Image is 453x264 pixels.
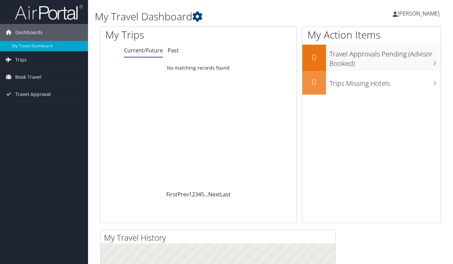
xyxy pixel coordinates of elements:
h3: Trips Missing Hotels [329,75,441,88]
a: Current/Future [124,47,163,54]
a: Next [208,191,220,198]
h3: Travel Approvals Pending (Advisor Booked) [329,46,441,68]
h1: My Travel Dashboard [95,9,329,24]
a: Prev [177,191,189,198]
h1: My Action Items [302,28,441,42]
span: Travel Approval [15,86,51,103]
span: Dashboards [15,24,43,41]
a: 4 [198,191,201,198]
h2: 0 [302,76,326,88]
a: 3 [195,191,198,198]
span: … [204,191,208,198]
a: 0Trips Missing Hotels [302,71,441,95]
a: 2 [192,191,195,198]
img: airportal-logo.png [15,4,83,20]
h1: My Trips [105,28,210,42]
a: 5 [201,191,204,198]
a: 1 [189,191,192,198]
a: First [166,191,177,198]
span: [PERSON_NAME] [397,10,439,17]
span: Book Travel [15,69,41,86]
h2: My Travel History [104,232,335,243]
a: [PERSON_NAME] [393,3,446,24]
h2: 0 [302,51,326,63]
a: Last [220,191,231,198]
span: Trips [15,51,27,68]
a: 0Travel Approvals Pending (Advisor Booked) [302,45,441,71]
a: Past [168,47,179,54]
td: No matching records found [100,62,297,74]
